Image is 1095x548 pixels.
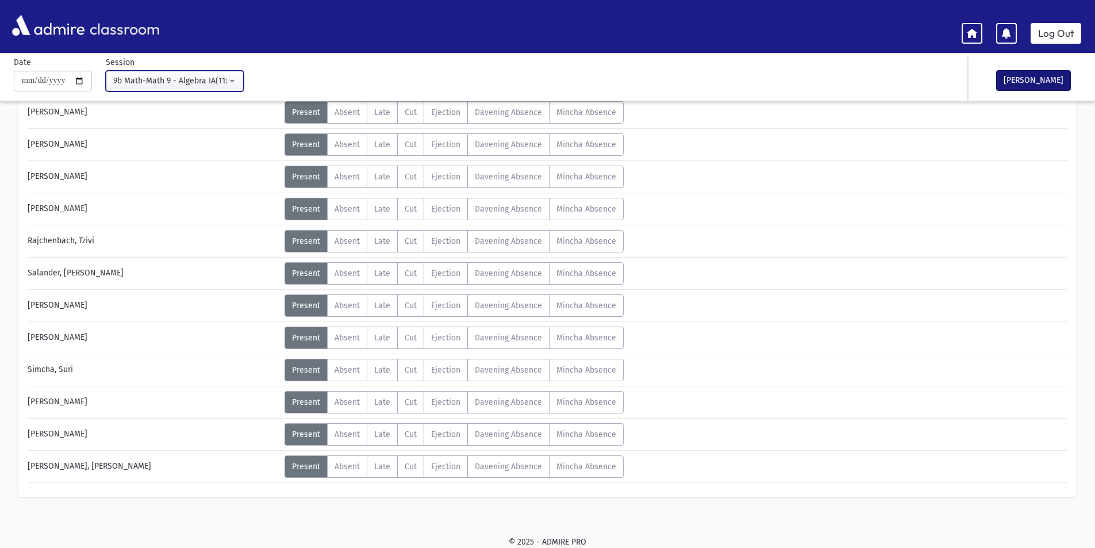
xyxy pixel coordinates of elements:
span: Absent [335,236,360,246]
a: Log Out [1031,23,1081,44]
div: 9b Math-Math 9 - Algebra IA(11:30AM-12:14PM) [113,75,227,87]
span: Ejection [431,269,460,278]
span: Davening Absence [475,172,542,182]
span: Absent [335,462,360,472]
span: Ejection [431,172,460,182]
button: [PERSON_NAME] [996,70,1071,91]
span: Late [374,236,390,246]
span: Davening Absence [475,269,542,278]
button: 9b Math-Math 9 - Algebra IA(11:30AM-12:14PM) [106,71,244,91]
div: [PERSON_NAME] [22,133,285,156]
div: AttTypes [285,359,624,381]
span: Ejection [431,365,460,375]
div: [PERSON_NAME] [22,391,285,413]
span: Late [374,301,390,311]
div: [PERSON_NAME] [22,198,285,220]
span: Ejection [431,333,460,343]
span: Present [292,397,320,407]
span: Present [292,365,320,375]
span: Late [374,365,390,375]
span: Late [374,397,390,407]
div: AttTypes [285,327,624,349]
span: Davening Absence [475,204,542,214]
span: Present [292,333,320,343]
span: Late [374,462,390,472]
div: AttTypes [285,230,624,252]
span: Mincha Absence [556,108,616,117]
div: Simcha, Suri [22,359,285,381]
div: AttTypes [285,391,624,413]
span: Mincha Absence [556,301,616,311]
span: Late [374,269,390,278]
label: Session [106,56,135,68]
span: Davening Absence [475,108,542,117]
div: AttTypes [285,423,624,446]
div: AttTypes [285,166,624,188]
span: Present [292,462,320,472]
div: AttTypes [285,101,624,124]
span: Cut [405,333,417,343]
div: AttTypes [285,198,624,220]
span: Mincha Absence [556,365,616,375]
span: Cut [405,462,417,472]
span: Ejection [431,236,460,246]
span: Absent [335,108,360,117]
div: [PERSON_NAME] [22,423,285,446]
span: Ejection [431,108,460,117]
span: Cut [405,301,417,311]
span: Absent [335,301,360,311]
div: [PERSON_NAME] [22,166,285,188]
span: Present [292,301,320,311]
span: Ejection [431,140,460,150]
span: Cut [405,397,417,407]
div: [PERSON_NAME] [22,101,285,124]
span: Mincha Absence [556,172,616,182]
span: Late [374,108,390,117]
span: Ejection [431,430,460,439]
span: Late [374,172,390,182]
div: Rajchenbach, Tzivi [22,230,285,252]
span: Cut [405,236,417,246]
span: Late [374,140,390,150]
div: AttTypes [285,455,624,478]
span: Mincha Absence [556,397,616,407]
span: Mincha Absence [556,269,616,278]
span: Late [374,333,390,343]
span: Present [292,108,320,117]
div: AttTypes [285,294,624,317]
span: Mincha Absence [556,236,616,246]
span: Mincha Absence [556,430,616,439]
span: Absent [335,397,360,407]
span: Absent [335,430,360,439]
span: Ejection [431,204,460,214]
span: Davening Absence [475,365,542,375]
span: Absent [335,269,360,278]
span: Mincha Absence [556,462,616,472]
span: Present [292,204,320,214]
span: Ejection [431,301,460,311]
span: Ejection [431,397,460,407]
span: Davening Absence [475,333,542,343]
div: [PERSON_NAME], [PERSON_NAME] [22,455,285,478]
span: Absent [335,365,360,375]
span: Cut [405,269,417,278]
span: Cut [405,430,417,439]
div: [PERSON_NAME] [22,294,285,317]
span: Ejection [431,462,460,472]
span: Present [292,269,320,278]
span: Cut [405,172,417,182]
span: Present [292,236,320,246]
label: Date [14,56,31,68]
div: Salander, [PERSON_NAME] [22,262,285,285]
span: Late [374,204,390,214]
span: Davening Absence [475,462,542,472]
span: classroom [87,10,160,41]
span: Mincha Absence [556,140,616,150]
span: Absent [335,204,360,214]
span: Present [292,172,320,182]
div: AttTypes [285,262,624,285]
span: Cut [405,204,417,214]
span: Mincha Absence [556,333,616,343]
span: Davening Absence [475,430,542,439]
span: Cut [405,140,417,150]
